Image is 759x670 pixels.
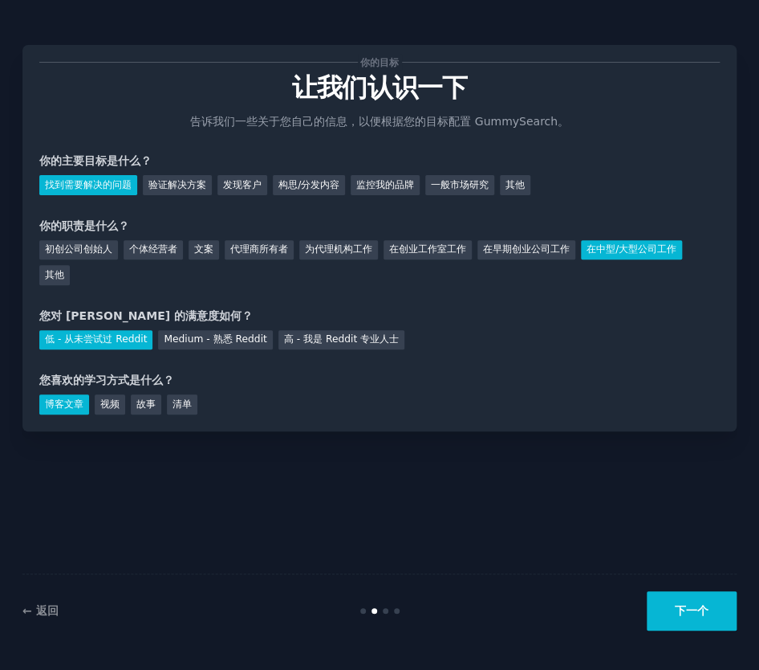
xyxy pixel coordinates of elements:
font: 初创公司创始人 [45,243,112,255]
font: 监控我的品牌 [356,179,414,190]
font: Medium - 熟悉 Reddit [164,333,266,345]
font: 找到需要解决的问题 [45,179,132,190]
font: 告诉我们一些关于您自己的信息，以便根据您的目标配置 GummySearch。 [190,115,569,128]
font: 你的职责是什么？ [39,219,129,232]
font: 一般市场研究 [431,179,489,190]
font: 视频 [100,398,120,410]
font: 您喜欢的学习方式是什么？ [39,374,174,386]
font: 故事 [136,398,156,410]
font: 构思/分发内容 [278,179,339,190]
font: 下一个 [675,604,708,617]
font: 代理商所有者 [230,243,288,255]
font: 你的主要目标是什么？ [39,154,152,167]
font: 文案 [194,243,213,255]
button: 下一个 [647,591,737,631]
font: 清单 [172,398,192,410]
font: 验证解决方案 [148,179,206,190]
font: 为代理机构工作 [305,243,372,255]
font: 在创业工作室工作 [389,243,466,255]
font: 您对 [PERSON_NAME] 的满意度如何？ [39,309,253,322]
font: 发现客户 [223,179,262,190]
font: 在早期创业公司工作 [483,243,570,255]
font: 其他 [505,179,525,190]
font: 个体经营者 [129,243,177,255]
font: 在中型/大型公司工作 [586,243,676,255]
font: 让我们认识一下 [292,73,468,102]
font: 博客文章 [45,398,83,410]
a: ← 返回 [22,604,59,617]
font: 其他 [45,269,64,280]
font: 你的目标 [360,57,399,68]
font: 低 - 从未尝试过 Reddit [45,333,147,345]
font: 高 - 我是 Reddit 专业人士 [284,333,399,345]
